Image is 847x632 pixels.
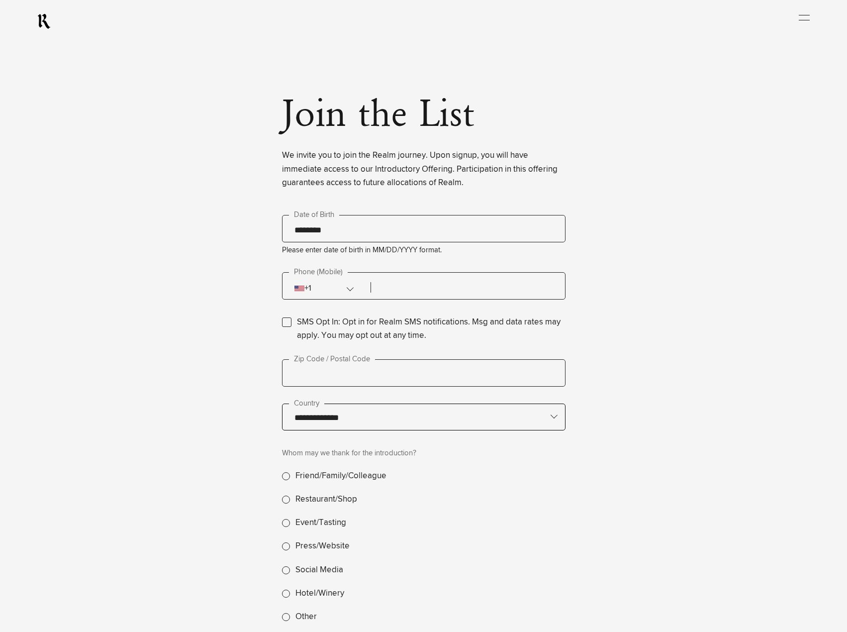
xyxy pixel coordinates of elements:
[295,563,343,577] label: Social Media
[294,286,304,291] img: us.png
[295,539,350,553] label: Press/Website
[282,447,565,459] span: Whom may we thank for the introduction?
[295,587,344,600] label: Hotel/Winery
[282,245,565,255] div: Please enter date of birth in MM/DD/YYYY format.
[345,277,357,289] button: show countries
[295,493,357,506] label: Restaurant/Shop
[295,516,346,529] label: Event/Tasting
[295,610,317,624] label: Other
[289,398,324,410] label: Country
[37,13,51,29] a: RealmCellars
[289,209,339,221] label: Date of Birth
[295,469,386,483] label: Friend/Family/Colleague
[289,266,348,278] label: Phone (Mobile)
[297,316,565,342] label: SMS Opt In: Opt in for Realm SMS notifications. Msg and data rates may apply. You may opt out at ...
[282,149,565,190] span: We invite you to join the Realm journey. Upon signup, you will have immediate access to our Intro...
[289,353,375,365] label: Zip Code / Postal Code
[282,273,362,299] div: +1
[282,96,474,135] span: Join the List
